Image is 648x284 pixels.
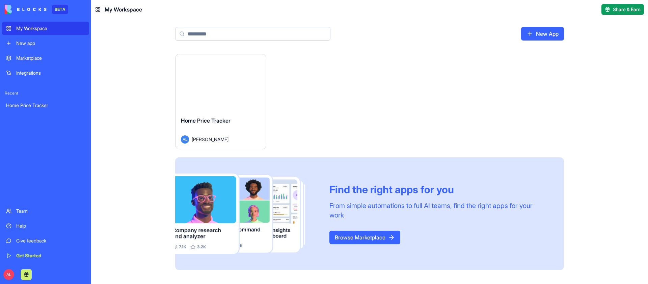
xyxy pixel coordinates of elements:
[3,269,14,280] span: AL
[2,234,89,248] a: Give feedback
[16,25,85,32] div: My Workspace
[5,5,68,14] a: BETA
[16,55,85,61] div: Marketplace
[6,102,85,109] div: Home Price Tracker
[175,174,319,254] img: Frame_181_egmpey.png
[601,4,644,15] button: Share & Earn
[192,136,228,143] span: [PERSON_NAME]
[16,252,85,259] div: Get Started
[329,201,548,220] div: From simple automations to full AI teams, find the right apps for your work
[2,99,89,112] a: Home Price Tracker
[16,70,85,76] div: Integrations
[2,204,89,218] a: Team
[105,5,142,14] span: My Workspace
[329,231,400,244] a: Browse Marketplace
[521,27,564,41] a: New App
[16,237,85,244] div: Give feedback
[181,135,189,144] span: AL
[181,117,231,124] span: Home Price Tracker
[329,183,548,196] div: Find the right apps for you
[16,40,85,47] div: New app
[2,51,89,65] a: Marketplace
[16,223,85,229] div: Help
[2,91,89,96] span: Recent
[175,54,266,149] a: Home Price TrackerAL[PERSON_NAME]
[2,66,89,80] a: Integrations
[2,36,89,50] a: New app
[2,22,89,35] a: My Workspace
[52,5,68,14] div: BETA
[2,219,89,233] a: Help
[16,208,85,214] div: Team
[5,5,47,14] img: logo
[2,249,89,262] a: Get Started
[613,6,641,13] span: Share & Earn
